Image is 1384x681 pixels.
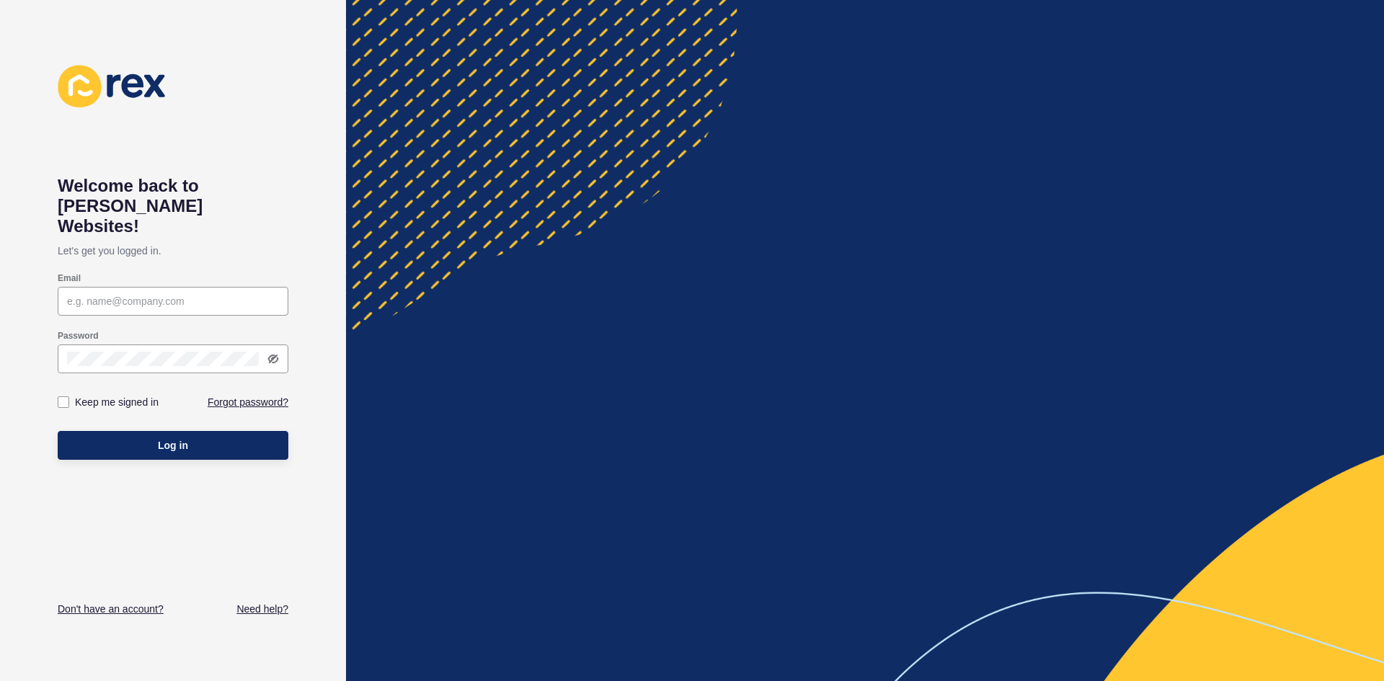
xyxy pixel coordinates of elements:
[58,176,288,236] h1: Welcome back to [PERSON_NAME] Websites!
[58,236,288,265] p: Let's get you logged in.
[58,272,81,284] label: Email
[208,395,288,409] a: Forgot password?
[58,602,164,616] a: Don't have an account?
[67,294,279,308] input: e.g. name@company.com
[158,438,188,453] span: Log in
[236,602,288,616] a: Need help?
[75,395,159,409] label: Keep me signed in
[58,330,99,342] label: Password
[58,431,288,460] button: Log in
